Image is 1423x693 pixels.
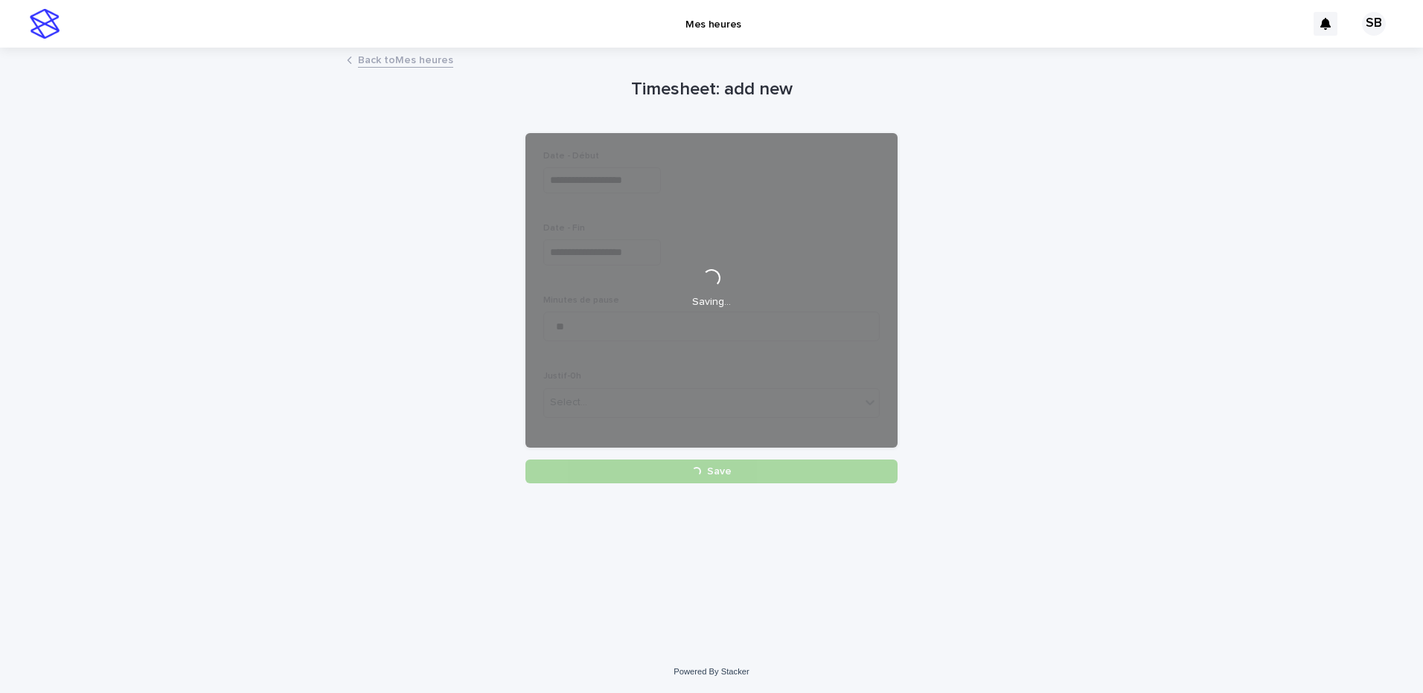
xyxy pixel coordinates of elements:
span: Save [707,466,732,477]
a: Powered By Stacker [674,667,749,676]
img: stacker-logo-s-only.png [30,9,60,39]
div: SB [1362,12,1386,36]
button: Save [525,460,898,483]
p: Saving… [692,296,731,309]
a: Back toMes heures [358,51,453,68]
h1: Timesheet: add new [525,79,898,100]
